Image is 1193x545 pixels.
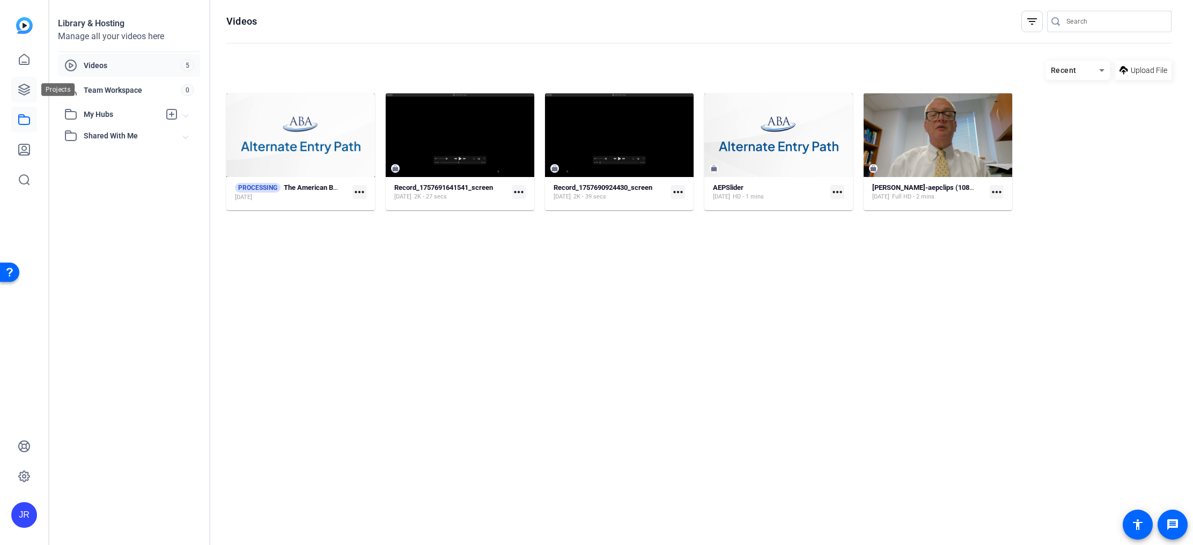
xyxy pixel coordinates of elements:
[84,60,181,71] span: Videos
[58,104,201,125] mat-expansion-panel-header: My Hubs
[990,185,1004,199] mat-icon: more_horiz
[84,85,181,95] span: Team Workspace
[16,17,33,34] img: blue-gradient.svg
[1026,15,1039,28] mat-icon: filter_list
[512,185,526,199] mat-icon: more_horiz
[1066,15,1163,28] input: Search
[671,185,685,199] mat-icon: more_horiz
[11,502,37,528] div: JR
[554,193,571,201] span: [DATE]
[394,183,507,201] a: Record_1757691641541_screen[DATE]2K - 27 secs
[872,183,980,192] strong: [PERSON_NAME]-aepclips (1080p)
[84,130,183,142] span: Shared With Me
[58,30,201,43] div: Manage all your videos here
[41,83,75,96] div: Projects
[235,193,252,202] span: [DATE]
[872,183,985,201] a: [PERSON_NAME]-aepclips (1080p)[DATE]Full HD - 2 mins
[1051,66,1077,75] span: Recent
[713,183,826,201] a: AEPSlider[DATE]HD - 1 mins
[84,109,160,120] span: My Hubs
[1115,61,1172,80] button: Upload File
[713,193,730,201] span: [DATE]
[872,193,889,201] span: [DATE]
[573,193,606,201] span: 2K - 39 secs
[181,60,194,71] span: 5
[235,183,281,193] span: PROCESSING
[394,183,493,192] strong: Record_1757691641541_screen
[414,193,447,201] span: 2K - 27 secs
[892,193,934,201] span: Full HD - 2 mins
[58,125,201,146] mat-expansion-panel-header: Shared With Me
[733,193,764,201] span: HD - 1 mins
[830,185,844,199] mat-icon: more_horiz
[1166,518,1179,531] mat-icon: message
[554,183,667,201] a: Record_1757690924430_screen[DATE]2K - 39 secs
[554,183,652,192] strong: Record_1757690924430_screen
[394,193,411,201] span: [DATE]
[1131,65,1167,76] span: Upload File
[713,183,743,192] strong: AEPSlider
[235,183,348,202] a: PROCESSINGThe American Board of Anesthesiology Simple (51280)[DATE]
[352,185,366,199] mat-icon: more_horiz
[181,84,194,96] span: 0
[1131,518,1144,531] mat-icon: accessibility
[284,183,453,192] strong: The American Board of Anesthesiology Simple (51280)
[58,17,201,30] div: Library & Hosting
[226,15,257,28] h1: Videos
